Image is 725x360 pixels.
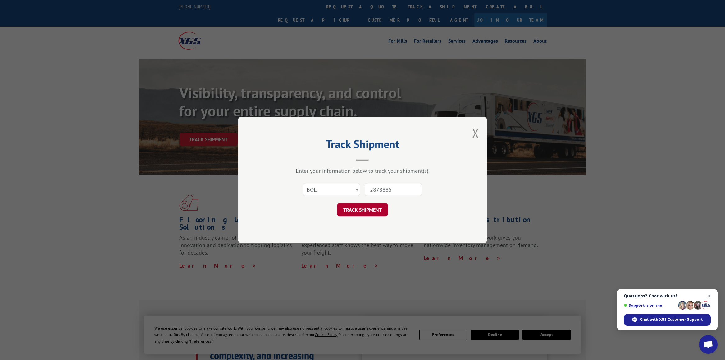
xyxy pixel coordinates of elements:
[624,303,676,308] span: Support is online
[699,335,718,354] div: Open chat
[337,203,388,216] button: TRACK SHIPMENT
[705,292,713,300] span: Close chat
[472,125,479,141] button: Close modal
[269,167,456,174] div: Enter your information below to track your shipment(s).
[269,140,456,152] h2: Track Shipment
[640,317,703,322] span: Chat with XGS Customer Support
[624,314,711,326] div: Chat with XGS Customer Support
[624,293,711,298] span: Questions? Chat with us!
[365,183,422,196] input: Number(s)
